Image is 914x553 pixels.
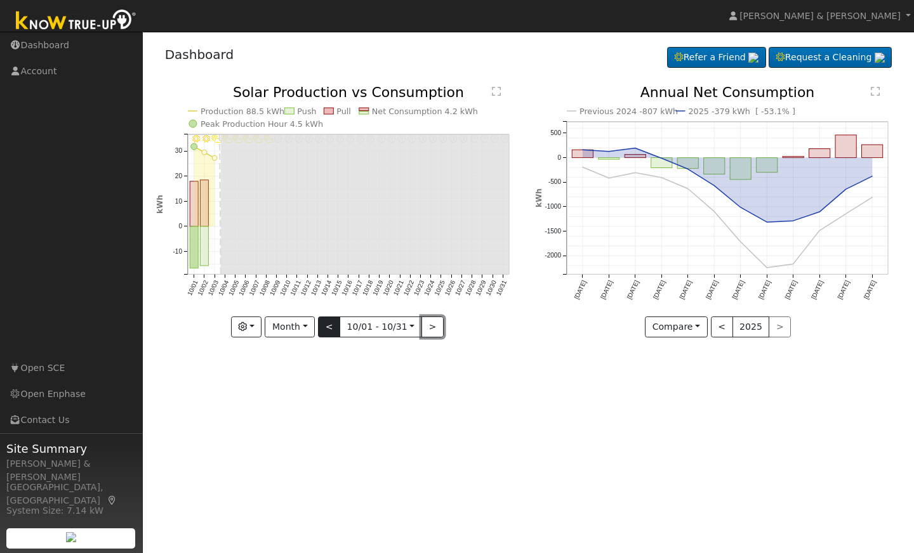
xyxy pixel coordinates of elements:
text: [DATE] [573,279,588,300]
text: [DATE] [810,279,825,300]
text: 0 [557,154,561,161]
rect: onclick="" [783,157,804,158]
rect: onclick="" [599,158,619,160]
circle: onclick="" [712,209,717,214]
div: System Size: 7.14 kW [6,504,136,517]
circle: onclick="" [765,219,770,224]
text: [DATE] [863,279,877,300]
text: 10/02 [196,279,209,297]
i: 10/02 - Clear [202,135,210,143]
text: 10/03 [206,279,220,297]
i: 10/03 - PartlyCloudy [211,135,222,143]
button: Compare [645,316,708,338]
circle: onclick="" [765,265,770,270]
text: [DATE] [652,279,666,300]
text: 10/04 [216,279,230,297]
circle: onclick="" [659,156,664,161]
text: [DATE] [757,279,772,300]
text: Previous 2024 -807 kWh [580,107,678,116]
i: 10/01 - Clear [192,135,199,143]
circle: onclick="" [844,211,849,216]
text: 30 [175,148,182,155]
circle: onclick="" [202,150,207,155]
text: 10/13 [309,279,322,297]
text: 10/06 [237,279,251,297]
text: 10/05 [227,279,241,297]
text: 0 [178,223,182,230]
div: [PERSON_NAME] & [PERSON_NAME] [6,457,136,484]
text: -1500 [545,228,561,235]
text: -2000 [545,252,561,259]
text: [DATE] [626,279,640,300]
circle: onclick="" [870,195,875,200]
rect: onclick="" [190,226,198,268]
text: 10/20 [381,279,395,297]
rect: onclick="" [572,150,593,157]
div: [GEOGRAPHIC_DATA], [GEOGRAPHIC_DATA] [6,481,136,507]
text: [DATE] [705,279,719,300]
text: 10/16 [340,279,354,297]
text: 10/31 [495,279,508,297]
text: 20 [175,172,182,179]
text: -500 [548,179,561,186]
button: > [421,316,444,338]
text: Pull [336,107,351,116]
text: 10/30 [484,279,498,297]
rect: onclick="" [651,158,672,168]
text: Net Consumption 4.2 kWh [372,107,478,116]
rect: onclick="" [200,180,208,226]
text: [DATE] [599,279,614,300]
button: 10/01 - 10/31 [340,316,422,338]
circle: onclick="" [738,240,743,245]
text: 500 [550,129,561,136]
text: kWh [156,195,164,214]
text: 10/19 [371,279,385,297]
circle: onclick="" [791,262,796,267]
text: kWh [534,189,543,208]
text: [DATE] [784,279,798,300]
circle: onclick="" [818,228,823,233]
circle: onclick="" [580,147,585,152]
text: Production 88.5 kWh [201,107,284,116]
text: 10/11 [289,279,302,297]
span: Site Summary [6,440,136,457]
text: [DATE] [731,279,746,300]
text: Push [297,107,316,116]
button: < [318,316,340,338]
rect: onclick="" [862,145,883,157]
circle: onclick="" [606,149,611,154]
rect: onclick="" [835,135,856,158]
text: Annual Net Consumption [640,84,815,100]
circle: onclick="" [738,205,743,210]
text: 10/22 [402,279,416,297]
circle: onclick="" [659,175,664,180]
rect: onclick="" [809,149,830,158]
circle: onclick="" [685,186,691,192]
text: 10/21 [392,279,405,297]
text: 10/24 [423,279,436,297]
circle: onclick="" [633,170,638,175]
text: -10 [173,248,182,255]
rect: onclick="" [677,158,698,169]
img: Know True-Up [10,7,143,36]
a: Dashboard [165,47,234,62]
button: < [711,316,733,338]
img: retrieve [875,53,885,63]
circle: onclick="" [190,143,197,150]
circle: onclick="" [818,209,823,214]
text: 10/15 [330,279,343,297]
text:  [871,86,880,96]
text: 10/26 [443,279,456,297]
text: -1000 [545,203,561,210]
a: Map [107,495,118,505]
text: 10 [175,198,182,205]
circle: onclick="" [606,176,611,181]
text:  [492,86,501,96]
text: 10/18 [361,279,374,297]
text: 10/28 [464,279,477,297]
circle: onclick="" [685,167,691,172]
circle: onclick="" [791,218,796,223]
rect: onclick="" [704,158,725,174]
img: retrieve [748,53,758,63]
text: 10/01 [186,279,199,297]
